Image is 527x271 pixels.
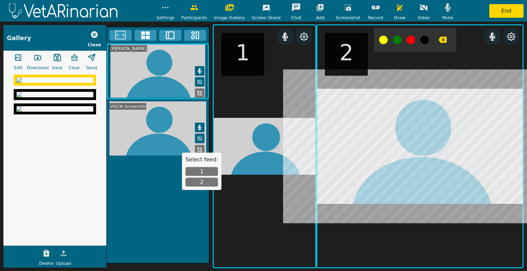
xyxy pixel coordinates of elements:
[109,30,132,41] button: Fullscreen
[159,30,181,41] button: Two Window Medium
[251,14,281,21] span: Screen Share
[195,88,204,98] button: Replace Feed
[195,77,204,87] button: Picture in Picture
[418,14,430,21] span: Video
[7,34,31,42] div: Gallery
[86,64,97,71] span: Send
[52,64,62,71] span: Save
[27,64,49,71] span: Download
[185,178,218,187] button: 2
[394,14,405,21] span: Draw
[184,30,207,41] button: Three Window Medium
[489,4,524,18] button: End
[109,45,147,52] div: [PERSON_NAME]
[236,40,250,66] h5: 1
[291,14,301,21] span: Chat
[195,66,204,76] button: Mute
[16,77,93,83] img: c2b2c8a4-1be3-4531-af51-2e148fea5b8e
[336,14,360,21] span: Screenshot
[442,14,453,21] span: Mute
[214,14,245,21] span: Image Gallery
[55,246,72,260] button: Upload
[14,64,23,71] span: Edit
[134,30,157,41] button: 4x4
[3,1,124,21] img: logoWhite.png
[39,260,54,267] span: Delete
[69,64,80,71] span: Clear
[195,123,204,132] button: Mute
[185,167,218,176] button: 1
[16,106,93,112] img: 4fb0c339-fc7d-422e-85a9-e13a9cbd4983
[88,41,101,48] span: Close
[316,14,325,21] span: Add
[109,103,146,110] div: VOCN ScreenVU
[181,14,207,21] span: Participants
[195,145,204,155] button: Replace Feed
[368,14,383,21] span: Record
[156,14,175,21] span: Settings
[195,134,204,143] button: Picture in Picture
[185,156,218,163] h5: Select feed:
[56,260,71,267] span: Upload
[339,40,353,66] h5: 2
[16,92,93,97] img: 96a1d01c-da37-42cf-8c3e-5b0ea29f088f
